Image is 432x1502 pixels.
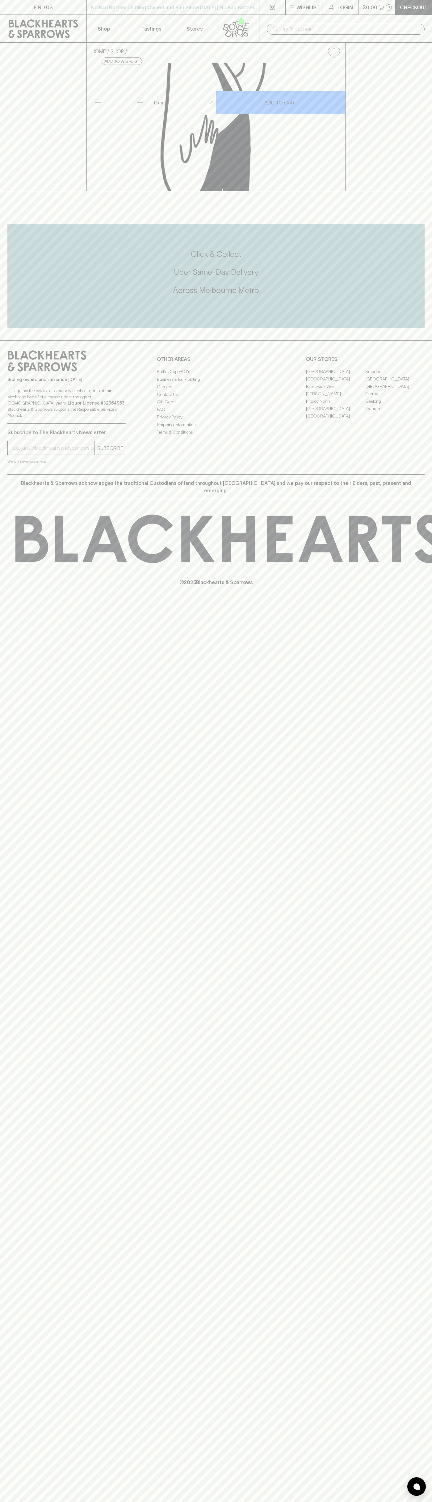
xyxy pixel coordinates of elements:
[282,24,420,34] input: Try "Pinot noir"
[98,25,110,32] p: Shop
[68,401,124,405] strong: Liquor License #32064953
[264,99,297,106] p: ADD TO CART
[306,383,365,390] a: Brunswick West
[7,224,425,328] div: Call to action block
[365,383,425,390] a: [GEOGRAPHIC_DATA]
[365,375,425,383] a: [GEOGRAPHIC_DATA]
[7,388,126,418] p: It is against the law to sell or supply alcohol to, or to obtain alcohol on behalf of a person un...
[102,57,142,65] button: Add to wishlist
[111,49,124,54] a: SHOP
[154,99,163,106] p: Can
[187,25,203,32] p: Stores
[7,376,126,383] p: Sibling owned and run since [DATE]
[130,15,173,42] a: Tastings
[173,15,216,42] a: Stores
[151,96,216,109] div: Can
[12,479,420,494] p: Blackhearts & Sparrows acknowledges the traditional Custodians of land throughout [GEOGRAPHIC_DAT...
[306,405,365,412] a: [GEOGRAPHIC_DATA]
[365,397,425,405] a: Geelong
[365,368,425,375] a: Braddon
[7,285,425,295] h5: Across Melbourne Metro
[12,443,94,453] input: e.g. jane@blackheartsandsparrows.com.au
[34,4,53,11] p: FIND US
[365,405,425,412] a: Prahran
[7,458,126,465] p: We will never spam you
[7,267,425,277] h5: Uber Same-Day Delivery
[157,383,275,391] a: Careers
[306,397,365,405] a: Fitzroy North
[306,412,365,420] a: [GEOGRAPHIC_DATA]
[97,444,123,452] p: SUBSCRIBE
[306,355,425,363] p: OUR STORES
[157,398,275,406] a: Gift Cards
[157,368,275,375] a: Bottle Drop FAQ's
[363,4,377,11] p: $0.00
[7,429,126,436] p: Subscribe to The Blackhearts Newsletter
[157,355,275,363] p: OTHER AREAS
[338,4,353,11] p: Login
[157,375,275,383] a: Business & Bulk Gifting
[95,441,126,455] button: SUBSCRIBE
[216,91,345,114] button: ADD TO CART
[365,390,425,397] a: Fitzroy
[141,25,161,32] p: Tastings
[7,249,425,259] h5: Click & Collect
[157,414,275,421] a: Privacy Policy
[306,390,365,397] a: [PERSON_NAME]
[400,4,428,11] p: Checkout
[325,45,342,61] button: Add to wishlist
[92,49,106,54] a: HOME
[157,406,275,413] a: FAQ's
[413,1483,420,1490] img: bubble-icon
[388,6,390,9] p: 0
[306,375,365,383] a: [GEOGRAPHIC_DATA]
[306,368,365,375] a: [GEOGRAPHIC_DATA]
[157,429,275,436] a: Terms & Conditions
[157,421,275,428] a: Shipping Information
[87,15,130,42] button: Shop
[296,4,320,11] p: Wishlist
[87,63,345,191] img: Sailors Grave Sea Bird Coastal Hazy Pale 355ml (can)
[157,391,275,398] a: Contact Us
